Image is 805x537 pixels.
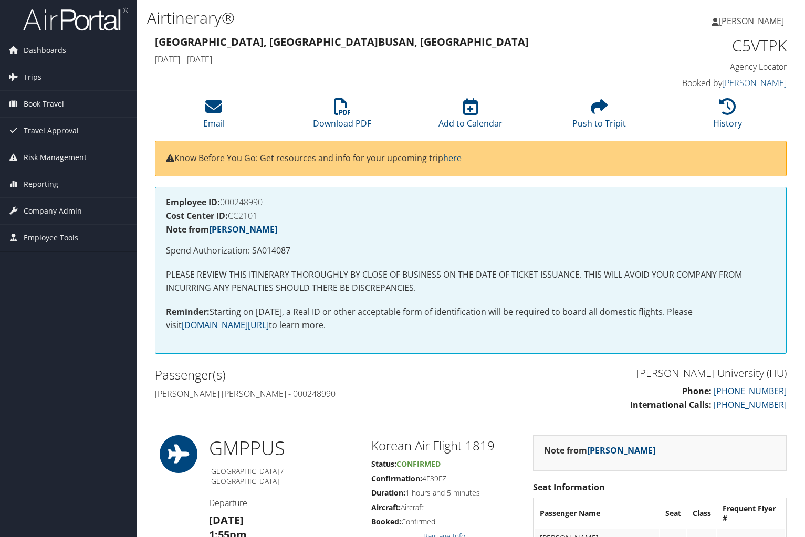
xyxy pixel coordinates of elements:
span: Dashboards [24,37,66,64]
strong: Status: [371,459,396,469]
h3: [PERSON_NAME] University (HU) [479,366,787,381]
p: Know Before You Go: Get resources and info for your upcoming trip [166,152,776,165]
h4: 000248990 [166,198,776,206]
a: [PERSON_NAME] [712,5,794,37]
span: Risk Management [24,144,87,171]
span: Reporting [24,171,58,197]
a: Push to Tripit [572,104,626,129]
h5: 1 hours and 5 minutes [371,488,517,498]
h2: Korean Air Flight 1819 [371,437,517,455]
h5: 4F39FZ [371,473,517,484]
span: Confirmed [396,459,441,469]
strong: Cost Center ID: [166,210,228,222]
a: [PHONE_NUMBER] [714,399,787,410]
h4: Booked by [641,77,787,89]
h1: GMP PUS [209,435,355,461]
h4: CC2101 [166,212,776,220]
strong: Note from [166,224,277,235]
a: Download PDF [313,104,371,129]
strong: [GEOGRAPHIC_DATA], [GEOGRAPHIC_DATA] Busan, [GEOGRAPHIC_DATA] [155,35,529,49]
h4: [PERSON_NAME] [PERSON_NAME] - 000248990 [155,388,463,399]
a: [DOMAIN_NAME][URL] [182,319,269,331]
h5: [GEOGRAPHIC_DATA] / [GEOGRAPHIC_DATA] [209,466,355,487]
h5: Aircraft [371,502,517,513]
a: Email [203,104,225,129]
a: [PERSON_NAME] [722,77,787,89]
span: Trips [24,64,41,90]
img: airportal-logo.png [23,7,128,31]
p: Spend Authorization: SA014087 [166,244,776,258]
p: PLEASE REVIEW THIS ITINERARY THOROUGHLY BY CLOSE OF BUSINESS ON THE DATE OF TICKET ISSUANCE. THIS... [166,268,776,295]
strong: Seat Information [533,481,605,493]
strong: Employee ID: [166,196,220,208]
h4: [DATE] - [DATE] [155,54,625,65]
h2: Passenger(s) [155,366,463,384]
strong: Reminder: [166,306,210,318]
th: Seat [660,499,686,528]
p: Starting on [DATE], a Real ID or other acceptable form of identification will be required to boar... [166,306,776,332]
strong: Note from [544,445,655,456]
h5: Confirmed [371,517,517,527]
th: Frequent Flyer # [717,499,785,528]
strong: Aircraft: [371,502,401,512]
a: [PERSON_NAME] [587,445,655,456]
strong: [DATE] [209,513,244,527]
h1: Airtinerary® [147,7,579,29]
span: Travel Approval [24,118,79,144]
a: [PERSON_NAME] [209,224,277,235]
strong: Booked: [371,517,401,527]
h1: C5VTPK [641,35,787,57]
span: [PERSON_NAME] [719,15,784,27]
span: Company Admin [24,198,82,224]
strong: International Calls: [630,399,712,410]
th: Class [687,499,716,528]
h4: Departure [209,497,355,509]
th: Passenger Name [535,499,659,528]
span: Employee Tools [24,225,78,251]
a: Add to Calendar [438,104,503,129]
a: History [713,104,742,129]
a: here [443,152,462,164]
a: [PHONE_NUMBER] [714,385,787,397]
strong: Phone: [682,385,712,397]
strong: Confirmation: [371,473,422,483]
strong: Duration: [371,488,405,498]
span: Book Travel [24,91,64,117]
h4: Agency Locator [641,61,787,72]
